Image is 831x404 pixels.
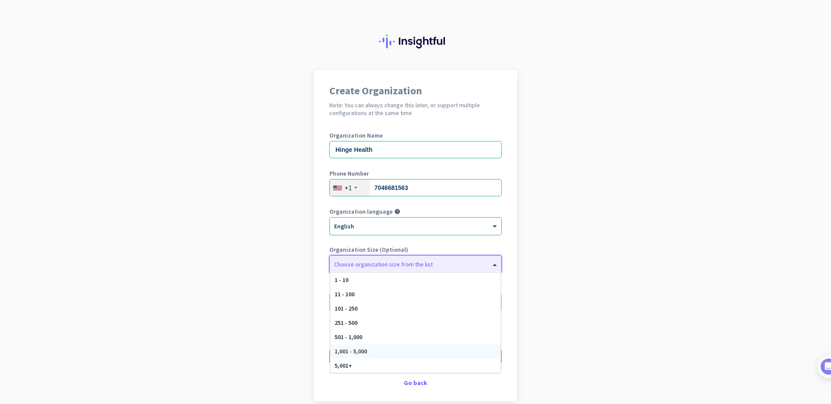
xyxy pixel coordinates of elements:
input: What is the name of your organization? [329,141,502,158]
div: Go back [329,380,502,386]
input: 201-555-0123 [329,179,502,196]
img: Insightful [379,35,452,48]
label: Organization Name [329,132,502,138]
span: 251 - 500 [335,319,358,327]
span: 5,001+ [335,362,352,369]
span: 101 - 250 [335,305,358,312]
label: Phone Number [329,170,502,176]
label: Organization language [329,208,393,215]
div: Options List [330,273,501,373]
div: +1 [345,183,352,192]
i: help [394,208,400,215]
span: 11 - 100 [335,290,354,298]
span: 501 - 1,000 [335,333,362,341]
h2: Note: You can always change this later, or support multiple configurations at the same time [329,101,502,117]
h1: Create Organization [329,86,502,96]
label: Organization Size (Optional) [329,247,502,253]
span: 1,001 - 5,000 [335,347,367,355]
label: Organization Time Zone [329,285,502,291]
span: 1 - 10 [335,276,348,284]
button: Create Organization [329,349,502,364]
